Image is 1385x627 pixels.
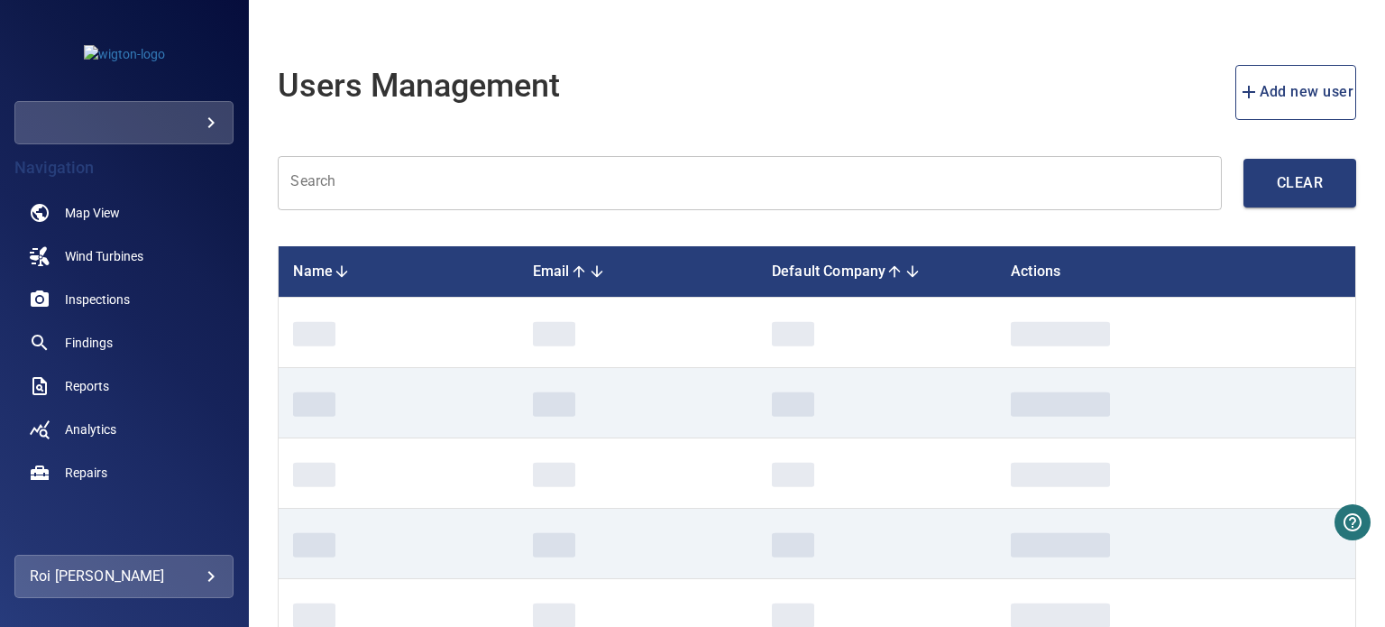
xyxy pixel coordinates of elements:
span: Repairs [65,464,107,482]
img: wigton-logo [84,45,165,63]
div: Roi [PERSON_NAME] [30,562,218,591]
div: Email [533,261,743,282]
span: Map View [65,204,120,222]
span: Add new user [1238,79,1354,105]
a: map noActive [14,191,234,235]
a: inspections noActive [14,278,234,321]
span: Reports [65,377,109,395]
th: Toggle SortBy [757,246,996,298]
span: Clear [1280,171,1320,196]
span: Analytics [65,420,116,438]
span: Findings [65,334,113,352]
div: Actions [1011,261,1341,282]
a: analytics noActive [14,408,234,451]
span: Inspections [65,290,130,309]
h1: Users Management [278,69,560,105]
button: Clear [1243,159,1356,207]
a: findings noActive [14,321,234,364]
div: Name [293,261,503,282]
a: windturbines noActive [14,235,234,278]
a: repairs noActive [14,451,234,494]
th: Toggle SortBy [279,246,518,298]
button: add new user [1235,65,1357,120]
a: reports noActive [14,364,234,408]
h4: Navigation [14,159,234,177]
div: wigton [14,101,234,144]
span: Wind Turbines [65,247,143,265]
th: Toggle SortBy [518,246,757,298]
div: Default Company [772,261,982,282]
